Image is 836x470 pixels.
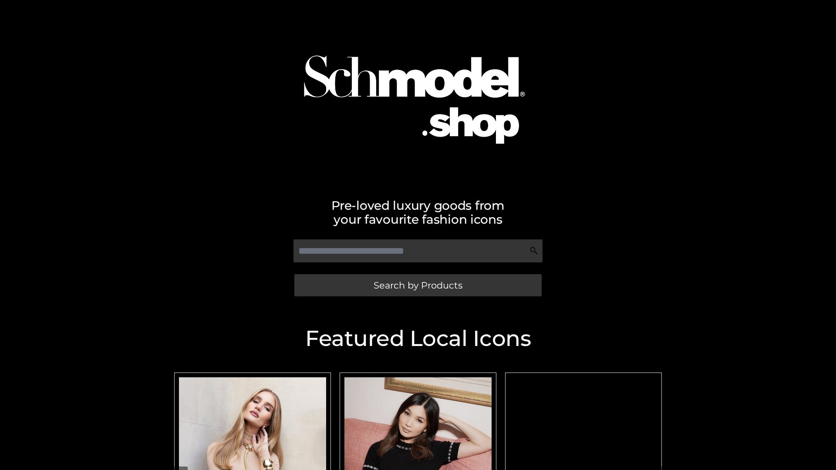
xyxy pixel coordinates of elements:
[529,246,538,255] img: Search Icon
[374,281,462,290] span: Search by Products
[294,274,542,296] a: Search by Products
[170,328,666,349] h2: Featured Local Icons​
[170,198,666,226] h2: Pre-loved luxury goods from your favourite fashion icons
